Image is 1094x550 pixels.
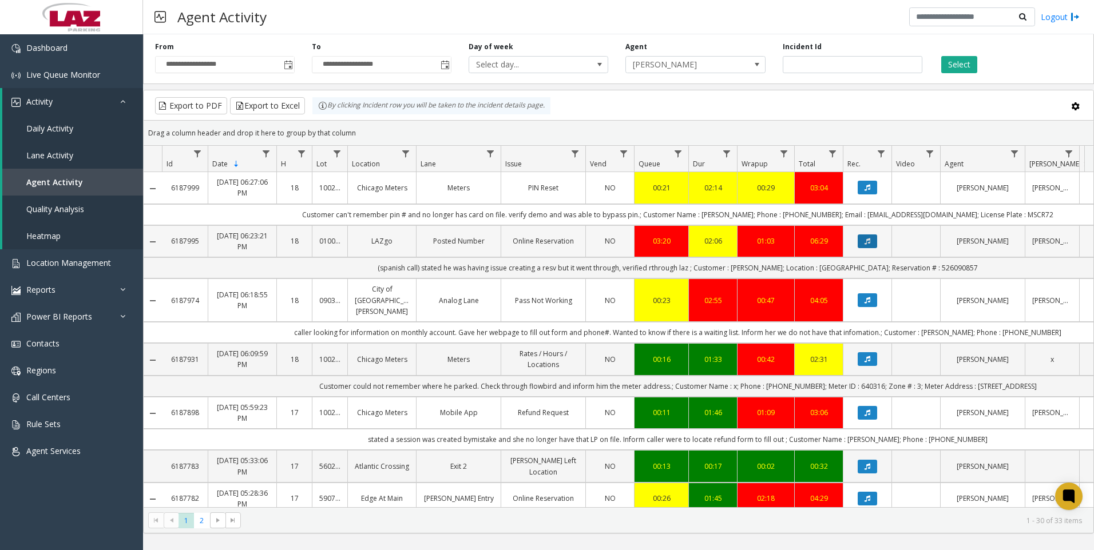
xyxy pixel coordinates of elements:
[605,183,616,193] span: NO
[802,295,836,306] a: 04:05
[641,182,681,193] a: 00:21
[2,115,143,142] a: Daily Activity
[355,182,409,193] a: Chicago Meters
[355,461,409,472] a: Atlantic Crossing
[312,97,550,114] div: By clicking Incident row you will be taken to the incident details page.
[26,311,92,322] span: Power BI Reports
[26,204,84,214] span: Quality Analysis
[776,146,792,161] a: Wrapup Filter Menu
[294,146,310,161] a: H Filter Menu
[508,348,578,370] a: Rates / Hours / Locations
[284,236,305,246] a: 18
[355,354,409,365] a: Chicago Meters
[26,284,56,295] span: Reports
[744,407,787,418] a: 01:09
[744,236,787,246] div: 01:03
[155,42,174,52] label: From
[941,56,977,73] button: Select
[319,236,340,246] a: 010052
[2,142,143,169] a: Lane Activity
[215,488,269,509] a: [DATE] 05:28:36 PM
[190,146,205,161] a: Id Filter Menu
[11,313,21,322] img: 'icon'
[210,512,225,528] span: Go to the next page
[593,182,627,193] a: NO
[423,407,494,418] a: Mobile App
[696,182,730,193] a: 02:14
[398,146,414,161] a: Location Filter Menu
[802,461,836,472] div: 00:32
[605,408,616,417] span: NO
[719,146,735,161] a: Dur Filter Menu
[696,461,730,472] a: 00:17
[696,407,730,418] a: 01:46
[1032,236,1072,246] a: [PERSON_NAME]
[696,493,730,504] a: 01:45
[144,146,1093,507] div: Data table
[330,146,345,161] a: Lot Filter Menu
[248,516,1082,525] kendo-pager-info: 1 - 30 of 33 items
[802,236,836,246] a: 06:29
[641,493,681,504] a: 00:26
[144,296,162,305] a: Collapse Details
[744,354,787,365] a: 00:42
[11,71,21,80] img: 'icon'
[319,461,340,472] a: 560261
[1032,354,1072,365] a: x
[144,409,162,418] a: Collapse Details
[483,146,498,161] a: Lane Filter Menu
[1061,146,1077,161] a: Parker Filter Menu
[154,3,166,31] img: pageIcon
[593,354,627,365] a: NO
[744,295,787,306] a: 00:47
[605,354,616,364] span: NO
[284,354,305,365] a: 18
[11,447,21,456] img: 'icon'
[167,159,173,169] span: Id
[639,159,660,169] span: Queue
[215,230,269,252] a: [DATE] 06:23:21 PM
[1032,295,1072,306] a: [PERSON_NAME]
[590,159,607,169] span: Vend
[26,230,61,241] span: Heatmap
[26,338,60,349] span: Contacts
[169,236,201,246] a: 6187995
[26,150,73,161] span: Lane Activity
[26,257,111,268] span: Location Management
[802,182,836,193] a: 03:04
[783,42,822,52] label: Incident Id
[626,57,737,73] span: [PERSON_NAME]
[169,182,201,193] a: 6187999
[505,159,522,169] span: Issue
[316,159,327,169] span: Lot
[948,493,1018,504] a: [PERSON_NAME]
[469,57,580,73] span: Select day...
[284,493,305,504] a: 17
[26,392,70,402] span: Call Centers
[11,98,21,107] img: 'icon'
[215,177,269,198] a: [DATE] 06:27:06 PM
[696,295,730,306] a: 02:55
[744,182,787,193] a: 00:29
[671,146,686,161] a: Queue Filter Menu
[616,146,632,161] a: Vend Filter Menu
[212,159,228,169] span: Date
[11,44,21,53] img: 'icon'
[423,461,494,472] a: Exit 2
[605,236,616,246] span: NO
[641,354,681,365] a: 00:16
[423,354,494,365] a: Meters
[896,159,915,169] span: Video
[284,295,305,306] a: 18
[1032,182,1072,193] a: [PERSON_NAME]
[1041,11,1080,23] a: Logout
[11,420,21,429] img: 'icon'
